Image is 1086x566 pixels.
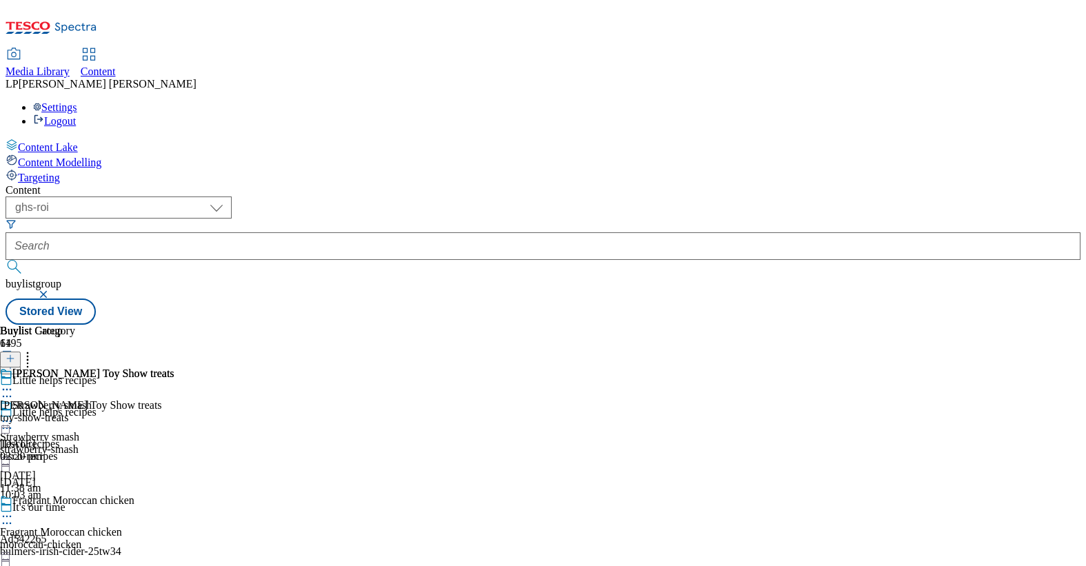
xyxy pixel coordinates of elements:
[81,49,116,78] a: Content
[33,101,77,113] a: Settings
[81,65,116,77] span: Content
[6,278,61,290] span: buylistgroup
[12,494,134,507] div: Fragrant Moroccan chicken
[6,154,1080,169] a: Content Modelling
[6,49,70,78] a: Media Library
[6,219,17,230] svg: Search Filters
[19,78,197,90] span: [PERSON_NAME] [PERSON_NAME]
[6,232,1080,260] input: Search
[33,115,76,127] a: Logout
[6,65,70,77] span: Media Library
[6,299,96,325] button: Stored View
[12,367,174,380] div: [PERSON_NAME] Toy Show treats
[6,184,1080,196] div: Content
[6,169,1080,184] a: Targeting
[18,156,101,168] span: Content Modelling
[18,141,78,153] span: Content Lake
[6,139,1080,154] a: Content Lake
[18,172,60,183] span: Targeting
[6,78,19,90] span: LP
